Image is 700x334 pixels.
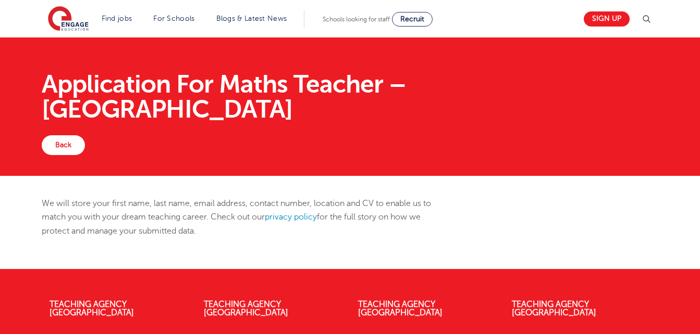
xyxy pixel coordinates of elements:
a: Teaching Agency [GEOGRAPHIC_DATA] [50,300,134,317]
a: Teaching Agency [GEOGRAPHIC_DATA] [204,300,288,317]
a: Sign up [584,11,630,27]
a: Back [42,135,85,155]
a: Find jobs [102,15,132,22]
a: Blogs & Latest News [216,15,287,22]
a: privacy policy [265,212,317,222]
h1: Application For Maths Teacher – [GEOGRAPHIC_DATA] [42,72,658,122]
a: Teaching Agency [GEOGRAPHIC_DATA] [358,300,443,317]
img: Engage Education [48,6,89,32]
p: We will store your first name, last name, email address, contact number, location and CV to enabl... [42,197,448,238]
a: Recruit [392,12,433,27]
span: Recruit [400,15,424,23]
a: Teaching Agency [GEOGRAPHIC_DATA] [512,300,596,317]
span: Schools looking for staff [323,16,390,23]
a: For Schools [153,15,194,22]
